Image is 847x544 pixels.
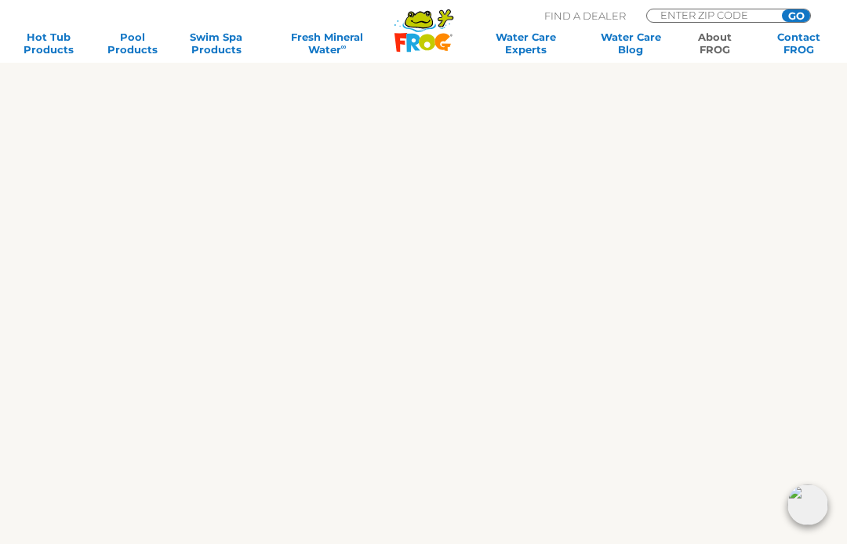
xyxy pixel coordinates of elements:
input: GO [782,9,810,22]
input: Zip Code Form [659,9,765,20]
a: Hot TubProducts [16,31,81,56]
a: Water CareBlog [598,31,663,56]
a: ContactFROG [766,31,831,56]
a: AboutFROG [682,31,747,56]
sup: ∞ [341,42,347,51]
a: Swim SpaProducts [184,31,249,56]
img: openIcon [787,484,828,525]
a: Fresh MineralWater∞ [267,31,387,56]
a: PoolProducts [100,31,165,56]
p: Find A Dealer [544,9,626,23]
a: Water CareExperts [472,31,580,56]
